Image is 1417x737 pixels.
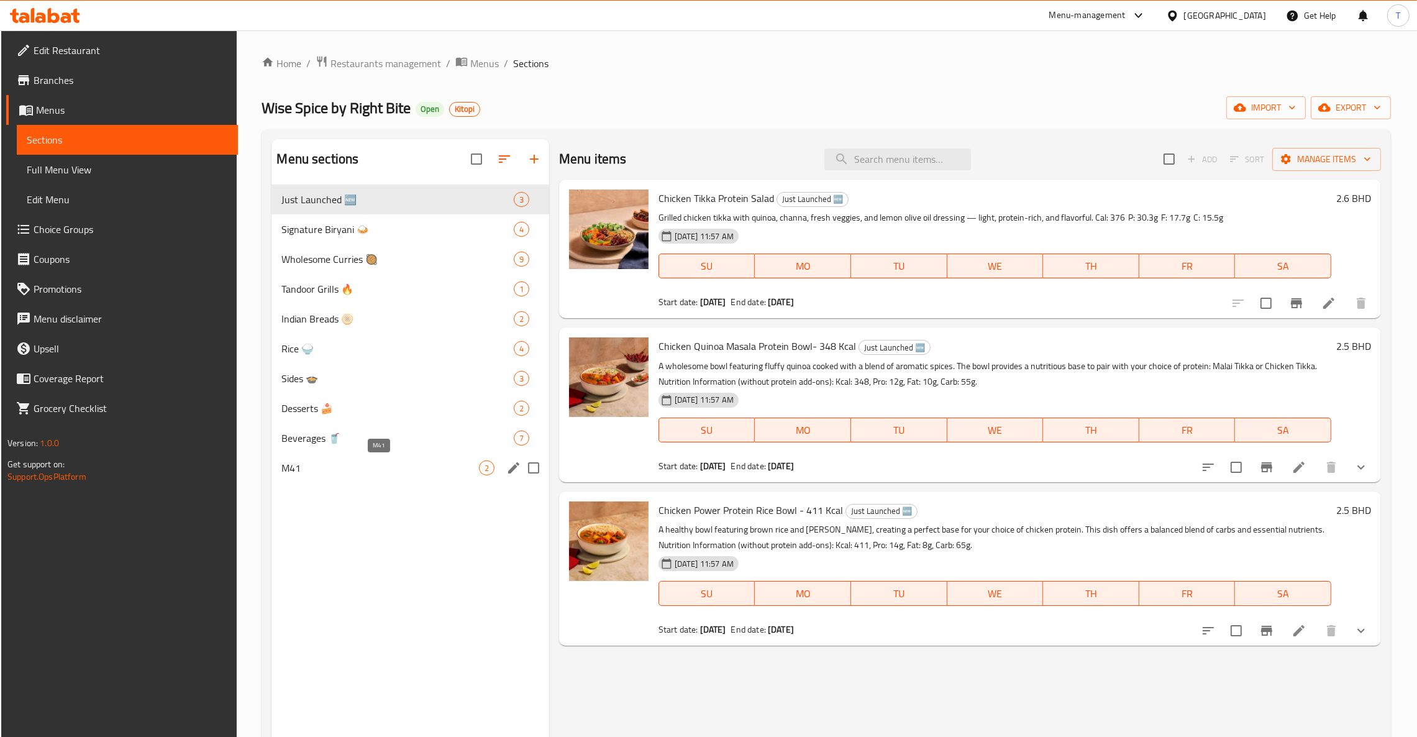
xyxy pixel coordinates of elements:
[1236,100,1296,116] span: import
[1336,501,1371,519] h6: 2.5 BHD
[1182,150,1222,169] span: Add item
[856,585,942,603] span: TU
[658,621,698,638] span: Start date:
[1193,616,1223,646] button: sort-choices
[514,192,529,207] div: items
[1253,290,1279,316] span: Select to update
[34,43,228,58] span: Edit Restaurant
[846,504,917,518] span: Just Launched 🆕
[777,192,849,207] div: Just Launched 🆕
[658,581,755,606] button: SU
[271,393,549,423] div: Desserts 🍰2
[947,418,1044,442] button: WE
[514,313,529,325] span: 2
[1282,288,1311,318] button: Branch-specific-item
[6,334,238,364] a: Upsell
[455,55,499,71] a: Menus
[1321,296,1336,311] a: Edit menu item
[514,343,529,355] span: 4
[262,55,1391,71] nav: breadcrumb
[281,460,478,475] span: M41
[514,311,529,326] div: items
[658,522,1331,553] p: A healthy bowl featuring brown rice and [PERSON_NAME], creating a perfect base for your choice of...
[276,150,358,168] h2: Menu sections
[947,581,1044,606] button: WE
[731,621,766,638] span: End date:
[6,364,238,393] a: Coverage Report
[1282,152,1371,167] span: Manage items
[1252,616,1282,646] button: Branch-specific-item
[281,401,513,416] div: Desserts 🍰
[463,146,490,172] span: Select all sections
[947,254,1044,278] button: WE
[7,456,65,472] span: Get support on:
[281,222,513,237] span: Signature Biryani 🍛
[1144,257,1231,275] span: FR
[952,585,1039,603] span: WE
[845,504,918,519] div: Just Launched 🆕
[514,254,529,265] span: 9
[281,252,513,267] div: Wholesome Curries 🥘
[856,257,942,275] span: TU
[952,421,1039,439] span: WE
[658,210,1331,226] p: Grilled chicken tikka with quinoa, channa, fresh veggies, and lemon olive oil dressing — light, p...
[1354,460,1369,475] svg: Show Choices
[1048,257,1134,275] span: TH
[851,581,947,606] button: TU
[514,222,529,237] div: items
[480,462,494,474] span: 2
[760,257,846,275] span: MO
[504,56,508,71] li: /
[17,155,238,185] a: Full Menu View
[755,418,851,442] button: MO
[1223,618,1249,644] span: Select to update
[262,94,411,122] span: Wise Spice by Right Bite
[271,244,549,274] div: Wholesome Curries 🥘9
[514,431,529,446] div: items
[514,224,529,236] span: 4
[6,65,238,95] a: Branches
[1396,9,1400,22] span: T
[514,371,529,386] div: items
[281,371,513,386] span: Sides 🍲
[658,254,755,278] button: SU
[6,95,238,125] a: Menus
[330,56,441,71] span: Restaurants management
[281,282,513,296] span: Tandoor Grills 🔥
[514,282,529,296] div: items
[34,371,228,386] span: Coverage Report
[1292,460,1306,475] a: Edit menu item
[6,244,238,274] a: Coupons
[281,431,513,446] span: Beverages 🥤
[6,274,238,304] a: Promotions
[768,294,794,310] b: [DATE]
[7,469,86,485] a: Support.OpsPlatform
[658,418,755,442] button: SU
[514,341,529,356] div: items
[859,341,930,355] span: Just Launched 🆕
[504,459,523,477] button: edit
[27,162,228,177] span: Full Menu View
[731,458,766,474] span: End date:
[1240,257,1326,275] span: SA
[6,35,238,65] a: Edit Restaurant
[281,341,513,356] span: Rice 🍚
[1048,421,1134,439] span: TH
[34,282,228,296] span: Promotions
[36,103,228,117] span: Menus
[856,421,942,439] span: TU
[281,311,513,326] span: Indian Breads 🫓
[34,341,228,356] span: Upsell
[27,132,228,147] span: Sections
[777,192,848,206] span: Just Launched 🆕
[1316,616,1346,646] button: delete
[306,56,311,71] li: /
[514,403,529,414] span: 2
[446,56,450,71] li: /
[1235,254,1331,278] button: SA
[1354,623,1369,638] svg: Show Choices
[34,401,228,416] span: Grocery Checklist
